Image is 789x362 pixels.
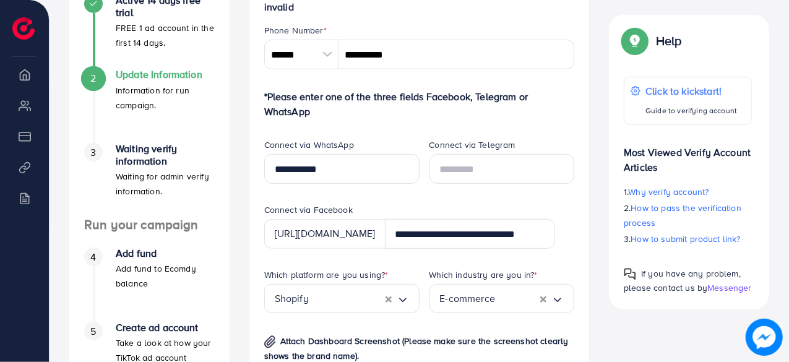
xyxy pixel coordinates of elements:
[69,143,230,217] li: Waiting verify information
[645,103,737,118] p: Guide to verifying account
[631,233,741,245] span: How to submit product link?
[116,169,215,199] p: Waiting for admin verify information.
[624,30,646,52] img: Popup guide
[264,139,354,151] label: Connect via WhatsApp
[429,269,538,281] label: Which industry are you in?
[624,200,752,230] p: 2.
[429,284,575,313] div: Search for option
[90,71,96,85] span: 2
[746,319,783,356] img: image
[116,322,215,334] h4: Create ad account
[264,219,386,249] div: [URL][DOMAIN_NAME]
[116,69,215,80] h4: Update Information
[12,17,35,40] img: logo
[90,250,96,264] span: 4
[495,289,540,308] input: Search for option
[69,69,230,143] li: Update Information
[264,24,327,37] label: Phone Number
[386,291,392,306] button: Clear Selected
[264,89,575,119] p: *Please enter one of the three fields Facebook, Telegram or WhatsApp
[624,135,752,175] p: Most Viewed Verify Account Articles
[275,289,309,308] span: Shopify
[116,248,215,259] h4: Add fund
[264,204,353,216] label: Connect via Facebook
[707,282,751,294] span: Messenger
[440,289,496,308] span: E-commerce
[624,268,636,280] img: Popup guide
[116,83,215,113] p: Information for run campaign.
[69,248,230,322] li: Add fund
[429,139,515,151] label: Connect via Telegram
[540,291,546,306] button: Clear Selected
[629,186,709,198] span: Why verify account?
[656,33,682,48] p: Help
[116,261,215,291] p: Add fund to Ecomdy balance
[90,324,96,338] span: 5
[645,84,737,98] p: Click to kickstart!
[264,335,276,348] img: img
[624,231,752,246] p: 3.
[624,267,741,294] span: If you have any problem, please contact us by
[264,269,389,281] label: Which platform are you using?
[116,143,215,166] h4: Waiting verify information
[90,145,96,160] span: 3
[264,284,420,313] div: Search for option
[624,184,752,199] p: 1.
[116,20,215,50] p: FREE 1 ad account in the first 14 days.
[69,217,230,233] h4: Run your campaign
[309,289,386,308] input: Search for option
[624,202,741,229] span: How to pass the verification process
[264,335,569,362] span: Attach Dashboard Screenshot (Please make sure the screenshot clearly shows the brand name).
